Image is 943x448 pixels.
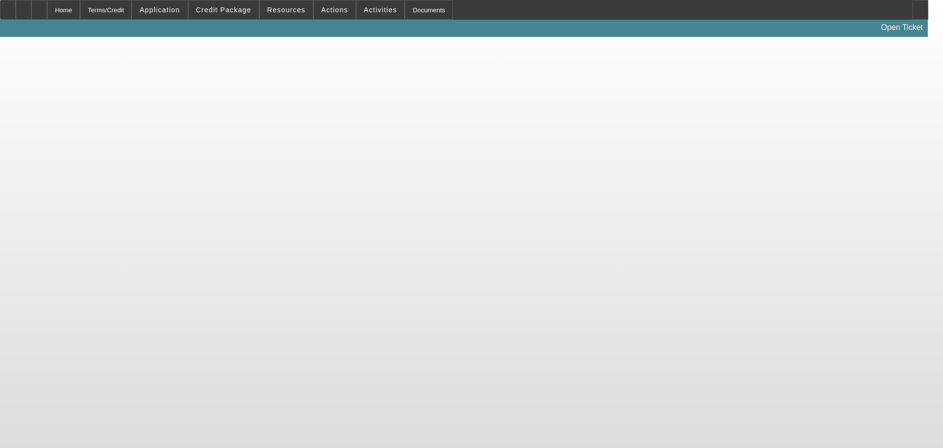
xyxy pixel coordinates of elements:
button: Actions [314,0,356,19]
a: Open Ticket [877,19,927,36]
span: Actions [321,6,348,14]
span: Credit Package [196,6,251,14]
button: Application [132,0,187,19]
span: Activities [364,6,397,14]
span: Application [139,6,180,14]
button: Resources [260,0,313,19]
span: Resources [267,6,305,14]
button: Credit Package [189,0,259,19]
button: Activities [357,0,405,19]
